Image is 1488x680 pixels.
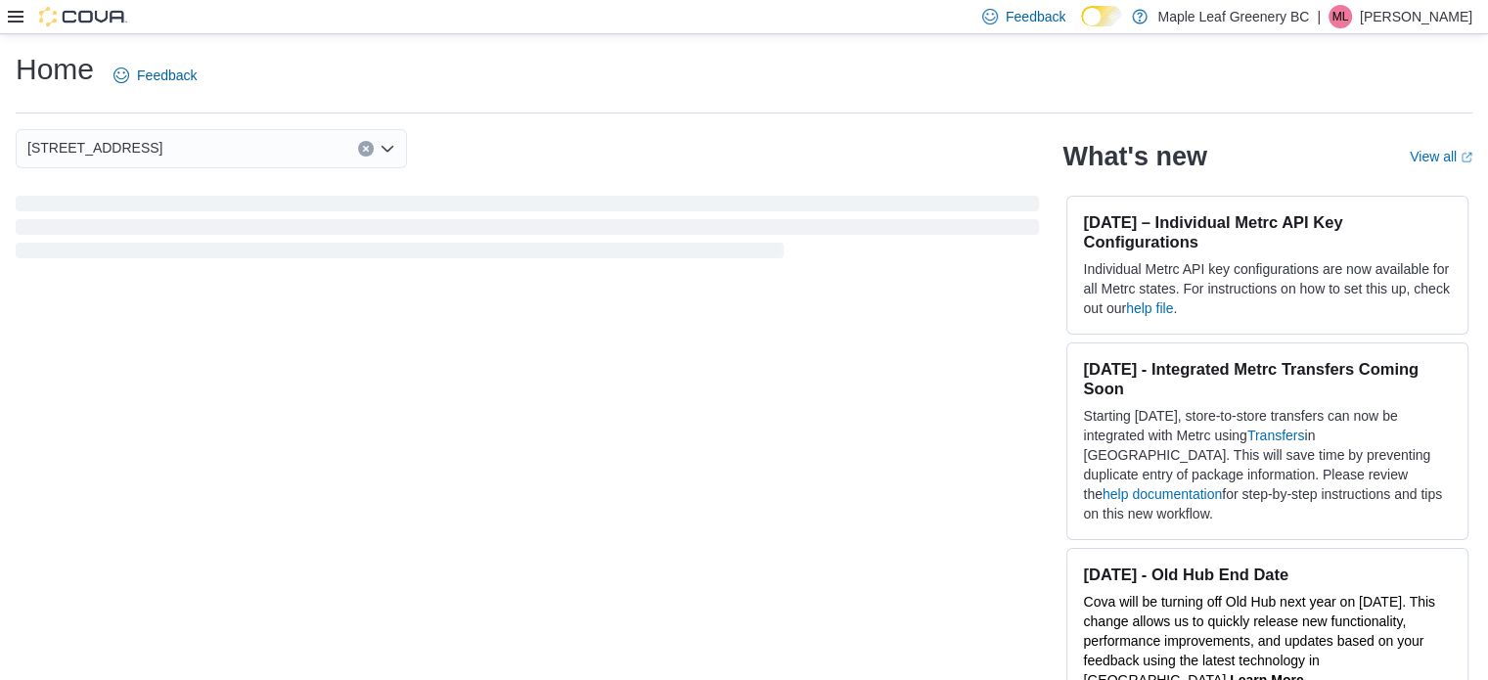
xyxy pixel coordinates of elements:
input: Dark Mode [1081,6,1122,26]
span: ML [1332,5,1349,28]
span: Feedback [137,66,197,85]
img: Cova [39,7,127,26]
span: [STREET_ADDRESS] [27,136,162,159]
p: Starting [DATE], store-to-store transfers can now be integrated with Metrc using in [GEOGRAPHIC_D... [1083,406,1452,523]
h1: Home [16,50,94,89]
p: | [1317,5,1321,28]
a: Transfers [1247,428,1305,443]
h3: [DATE] - Old Hub End Date [1083,565,1452,584]
button: Open list of options [380,141,395,157]
h3: [DATE] – Individual Metrc API Key Configurations [1083,212,1452,251]
svg: External link [1461,152,1472,163]
h2: What's new [1062,141,1206,172]
a: Feedback [106,56,204,95]
a: View allExternal link [1410,149,1472,164]
h3: [DATE] - Integrated Metrc Transfers Coming Soon [1083,359,1452,398]
span: Dark Mode [1081,26,1082,27]
a: help file [1126,300,1173,316]
button: Clear input [358,141,374,157]
a: help documentation [1103,486,1222,502]
div: Michelle Lim [1329,5,1352,28]
span: Loading [16,200,1039,262]
p: Maple Leaf Greenery BC [1157,5,1309,28]
p: Individual Metrc API key configurations are now available for all Metrc states. For instructions ... [1083,259,1452,318]
span: Feedback [1006,7,1065,26]
p: [PERSON_NAME] [1360,5,1472,28]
